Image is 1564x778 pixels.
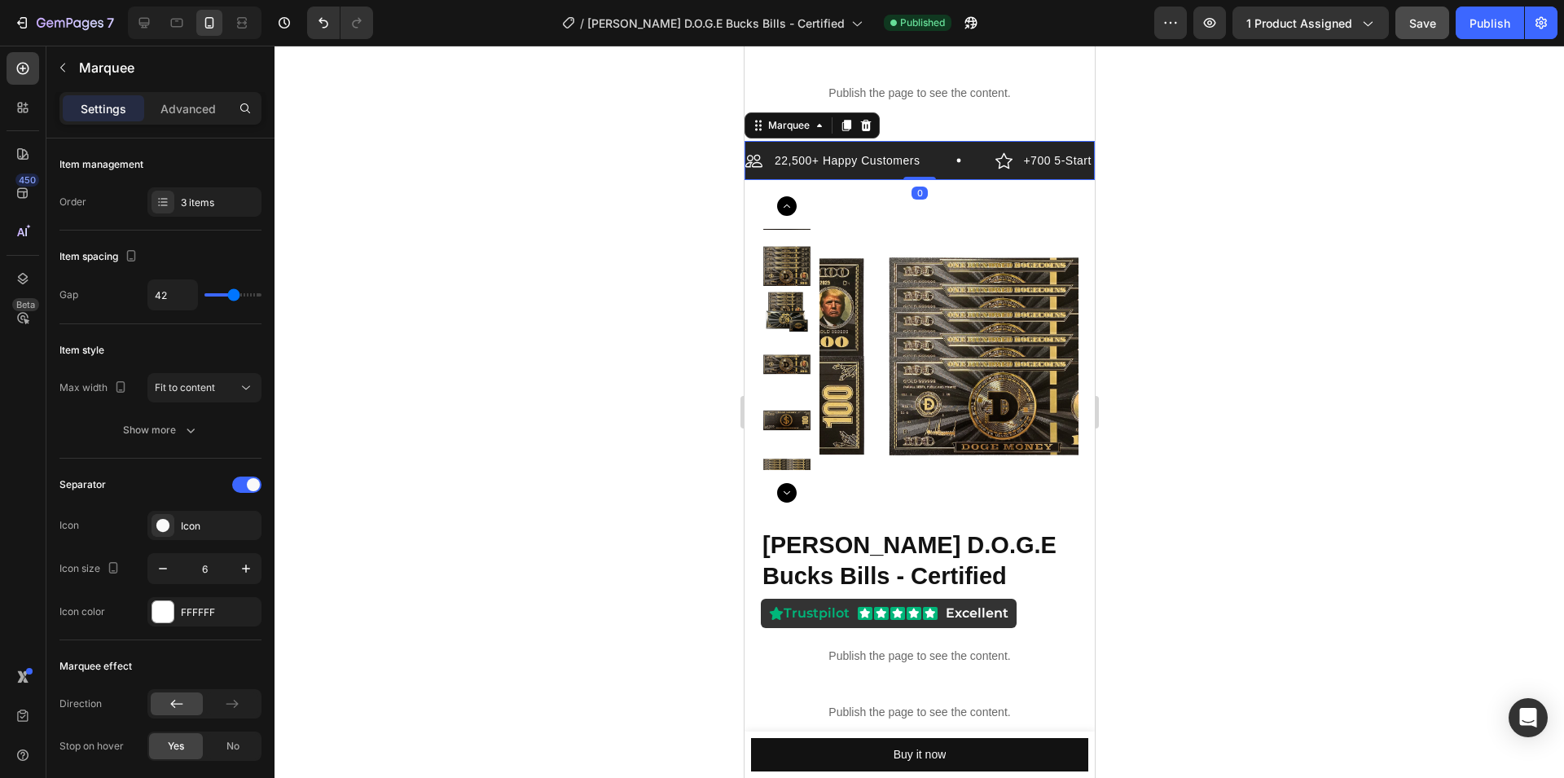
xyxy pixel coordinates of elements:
div: Item style [59,343,104,358]
div: Excellent [201,558,264,578]
button: Carousel Back Arrow [33,151,52,170]
span: [PERSON_NAME] D.O.G.E Bucks Bills - Certified [587,15,845,32]
div: Item management [59,157,143,172]
div: Marquee [20,73,68,87]
div: Beta [12,298,39,311]
span: Yes [168,739,184,754]
div: Open Intercom Messenger [1509,698,1548,737]
div: Item spacing [59,246,141,268]
p: +700 5-Start Review [279,108,390,122]
div: Icon color [59,604,105,619]
button: 7 [7,7,121,39]
iframe: Design area [745,46,1095,778]
div: Gap [59,288,78,302]
div: 0 [167,141,183,154]
button: Fit to content [147,373,261,402]
div: Icon [181,519,257,534]
h1: [PERSON_NAME] D.O.G.E Bucks Bills - Certified [16,483,334,547]
button: Publish [1456,7,1524,39]
p: Marquee [79,58,255,77]
span: 1 product assigned [1246,15,1352,32]
div: Trustpilot [24,558,105,578]
button: Save [1395,7,1449,39]
p: Advanced [160,100,216,117]
div: FFFFFF [181,605,257,620]
p: 7 [107,13,114,33]
p: Publish the page to see the content. [16,658,334,675]
div: 450 [15,174,39,187]
div: 3 items [181,196,257,210]
span: No [226,739,239,754]
div: Show more [123,422,199,438]
div: Max width [59,377,130,399]
button: Show more [59,415,261,445]
input: Auto [148,280,197,310]
div: Order [59,195,86,209]
div: Marquee effect [59,659,132,674]
div: Undo/Redo [307,7,373,39]
span: Fit to content [155,381,215,393]
div: Direction [59,697,102,711]
button: 1 product assigned [1232,7,1389,39]
span: Save [1409,16,1436,30]
p: Settings [81,100,126,117]
span: / [580,15,584,32]
div: Icon size [59,558,123,580]
span: Published [900,15,945,30]
p: Publish the page to see the content. [16,602,334,619]
div: Publish [1470,15,1510,32]
div: Icon [59,518,79,533]
div: Stop on hover [59,739,124,754]
button: Carousel Next Arrow [33,437,52,457]
div: Separator [59,477,106,492]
